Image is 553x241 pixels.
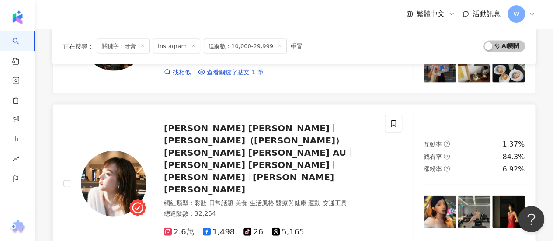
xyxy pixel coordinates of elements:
[173,68,191,77] span: 找相似
[164,135,344,146] span: [PERSON_NAME]（[PERSON_NAME]）
[164,123,330,133] span: [PERSON_NAME] [PERSON_NAME]
[203,227,235,237] span: 1,498
[320,199,322,206] span: ·
[81,151,146,217] img: KOL Avatar
[204,38,287,53] span: 追蹤數：10,000-29,999
[272,227,304,237] span: 5,165
[458,50,490,82] img: post-image
[424,153,442,160] span: 觀看率
[323,199,347,206] span: 交通工具
[502,164,525,174] div: 6.92%
[424,141,442,148] span: 互動率
[235,199,247,206] span: 美食
[97,38,150,53] span: 關鍵字：牙膏
[473,10,501,18] span: 活動訊息
[444,154,450,160] span: question-circle
[164,172,245,182] span: [PERSON_NAME]
[417,9,445,19] span: 繁體中文
[424,165,442,172] span: 漲粉率
[164,147,346,158] span: [PERSON_NAME] [PERSON_NAME] AU
[207,199,209,206] span: ·
[306,199,308,206] span: ·
[274,199,275,206] span: ·
[207,68,264,77] span: 查看關鍵字貼文 1 筆
[233,199,235,206] span: ·
[444,141,450,147] span: question-circle
[198,68,264,77] a: 查看關鍵字貼文 1 筆
[164,172,334,195] span: [PERSON_NAME] [PERSON_NAME]
[195,199,207,206] span: 彩妝
[290,42,303,49] div: 重置
[164,227,194,237] span: 2.6萬
[209,199,233,206] span: 日常話題
[9,220,26,234] img: chrome extension
[444,166,450,172] span: question-circle
[164,160,330,170] span: [PERSON_NAME] [PERSON_NAME]
[164,199,374,208] div: 網紅類型 ：
[164,68,191,77] a: 找相似
[164,210,374,218] div: 總追蹤數 ： 32,254
[153,38,200,53] span: Instagram
[10,10,24,24] img: logo icon
[308,199,320,206] span: 運動
[247,199,249,206] span: ·
[424,196,456,228] img: post-image
[243,227,263,237] span: 26
[12,150,19,170] span: rise
[502,140,525,149] div: 1.37%
[518,206,544,232] iframe: Help Scout Beacon - Open
[492,50,525,82] img: post-image
[424,50,456,82] img: post-image
[12,31,30,66] a: search
[513,9,519,19] span: W
[276,199,306,206] span: 醫療與健康
[63,42,94,49] span: 正在搜尋 ：
[458,196,490,228] img: post-image
[249,199,274,206] span: 生活風格
[502,152,525,162] div: 84.3%
[492,196,525,228] img: post-image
